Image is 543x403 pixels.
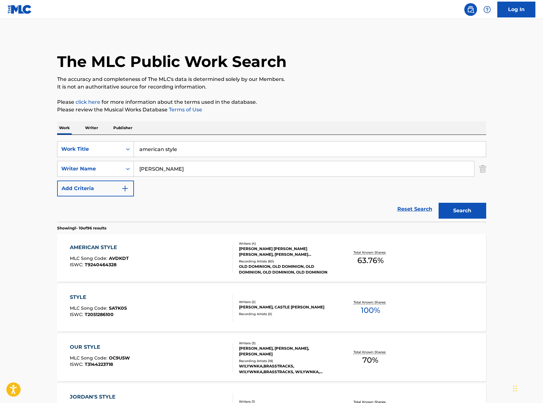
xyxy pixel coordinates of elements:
[61,165,118,173] div: Writer Name
[109,305,127,311] span: SA7K0S
[111,121,134,135] p: Publisher
[70,343,130,351] div: OUR STYLE
[357,255,384,266] span: 63.76 %
[70,255,109,261] span: MLC Song Code :
[70,361,85,367] span: ISWC :
[354,250,387,255] p: Total Known Shares:
[57,334,486,381] a: OUR STYLEMLC Song Code:OC9U5WISWC:T3144223718Writers (3)[PERSON_NAME], [PERSON_NAME], [PERSON_NAM...
[8,5,32,14] img: MLC Logo
[239,346,335,357] div: [PERSON_NAME], [PERSON_NAME], [PERSON_NAME]
[497,2,535,17] a: Log In
[479,161,486,177] img: Delete Criterion
[70,294,127,301] div: STYLE
[70,393,128,401] div: JORDAN'S STYLE
[239,304,335,310] div: [PERSON_NAME], CASTLE [PERSON_NAME]
[57,181,134,196] button: Add Criteria
[239,363,335,375] div: WILYWNKA,BRASSTRACKS, WILYWNKA,BRASSTRACKS, WILYWNKA, BRASSTRACKS, WILYWNKA, BRASSTRACKS, WILYWNK...
[57,76,486,83] p: The accuracy and completeness of The MLC's data is determined solely by our Members.
[61,145,118,153] div: Work Title
[57,234,486,282] a: AMERICAN STYLEMLC Song Code:AVDKDTISWC:T9240464328Writers (4)[PERSON_NAME] [PERSON_NAME] [PERSON_...
[85,312,114,317] span: T2051286100
[354,350,387,354] p: Total Known Shares:
[85,262,116,268] span: T9240464328
[70,355,109,361] span: MLC Song Code :
[57,83,486,91] p: It is not an authoritative source for recording information.
[239,259,335,264] div: Recording Artists ( 60 )
[239,312,335,316] div: Recording Artists ( 0 )
[481,3,493,16] div: Help
[85,361,113,367] span: T3144223718
[83,121,100,135] p: Writer
[239,341,335,346] div: Writers ( 3 )
[362,354,378,366] span: 70 %
[57,225,106,231] p: Showing 1 - 10 of 96 results
[239,264,335,275] div: OLD DOMINION, OLD DOMINION, OLD DOMINION, OLD DOMINION, OLD DOMINION
[57,121,72,135] p: Work
[57,52,287,71] h1: The MLC Public Work Search
[57,284,486,332] a: STYLEMLC Song Code:SA7K0SISWC:T2051286100Writers (2)[PERSON_NAME], CASTLE [PERSON_NAME]Recording ...
[439,203,486,219] button: Search
[70,312,85,317] span: ISWC :
[57,141,486,222] form: Search Form
[109,255,129,261] span: AVDKDT
[511,373,543,403] iframe: Chat Widget
[121,185,129,192] img: 9d2ae6d4665cec9f34b9.svg
[467,6,474,13] img: search
[70,262,85,268] span: ISWC :
[361,305,380,316] span: 100 %
[239,246,335,257] div: [PERSON_NAME] [PERSON_NAME] [PERSON_NAME], [PERSON_NAME] [PERSON_NAME] [PERSON_NAME]
[464,3,477,16] a: Public Search
[239,300,335,304] div: Writers ( 2 )
[354,300,387,305] p: Total Known Shares:
[57,98,486,106] p: Please for more information about the terms used in the database.
[483,6,491,13] img: help
[168,107,202,113] a: Terms of Use
[109,355,130,361] span: OC9U5W
[70,244,129,251] div: AMERICAN STYLE
[513,379,517,398] div: Drag
[239,241,335,246] div: Writers ( 4 )
[70,305,109,311] span: MLC Song Code :
[57,106,486,114] p: Please review the Musical Works Database
[394,202,435,216] a: Reset Search
[76,99,100,105] a: click here
[239,359,335,363] div: Recording Artists ( 18 )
